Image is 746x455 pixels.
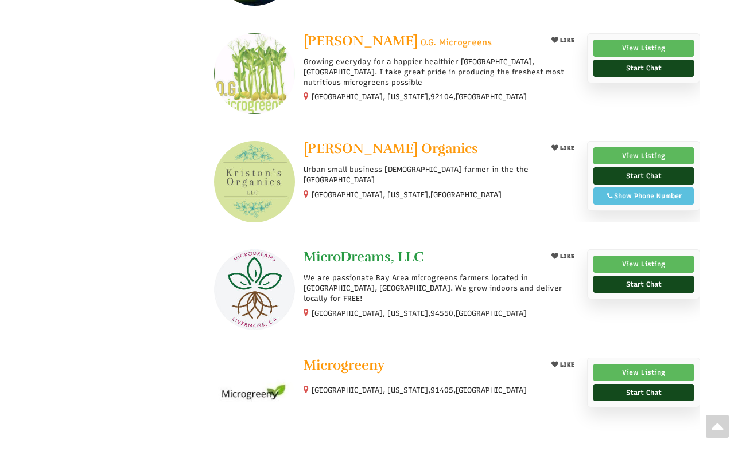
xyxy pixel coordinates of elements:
[304,356,384,374] span: Microgreeny
[593,167,694,185] a: Start Chat
[593,60,694,77] a: Start Chat
[304,358,538,375] a: Microgreeny
[304,140,478,157] span: [PERSON_NAME] Organics
[558,361,574,368] span: LIKE
[558,144,574,152] span: LIKE
[558,253,574,260] span: LIKE
[304,164,578,185] p: Urban small business [DEMOGRAPHIC_DATA] farmer in the the [GEOGRAPHIC_DATA]
[214,358,295,438] img: Microgreeny
[547,33,578,48] button: LIKE
[593,147,694,164] a: View Listing
[593,384,694,401] a: Start Chat
[304,33,538,51] a: [PERSON_NAME] O.G. Microgreens
[430,190,502,200] span: [GEOGRAPHIC_DATA]
[430,308,453,319] span: 94550
[593,256,694,273] a: View Listing
[547,141,578,155] button: LIKE
[214,249,295,330] img: MicroDreams, LLC
[547,249,578,264] button: LIKE
[430,385,453,395] span: 91405
[456,385,527,395] span: [GEOGRAPHIC_DATA]
[547,358,578,372] button: LIKE
[312,92,527,101] small: [GEOGRAPHIC_DATA], [US_STATE], ,
[421,37,492,49] span: O.G. Microgreens
[593,364,694,381] a: View Listing
[304,57,578,88] p: Growing everyday for a happier healthier [GEOGRAPHIC_DATA], [GEOGRAPHIC_DATA]. I take great pride...
[456,92,527,102] span: [GEOGRAPHIC_DATA]
[304,248,423,265] span: MicroDreams, LLC
[304,249,538,267] a: MicroDreams, LLC
[456,308,527,319] span: [GEOGRAPHIC_DATA]
[312,190,502,199] small: [GEOGRAPHIC_DATA], [US_STATE],
[304,273,578,304] p: We are passionate Bay Area microgreens farmers located in [GEOGRAPHIC_DATA], [GEOGRAPHIC_DATA]. W...
[312,309,527,317] small: [GEOGRAPHIC_DATA], [US_STATE], ,
[304,32,418,49] span: [PERSON_NAME]
[600,191,687,201] div: Show Phone Number
[430,92,453,102] span: 92104
[312,386,527,394] small: [GEOGRAPHIC_DATA], [US_STATE], ,
[593,40,694,57] a: View Listing
[304,141,538,159] a: [PERSON_NAME] Organics
[593,276,694,293] a: Start Chat
[558,37,574,44] span: LIKE
[214,141,295,222] img: Kriston’s Organics
[214,33,295,114] img: Jesse Tuman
